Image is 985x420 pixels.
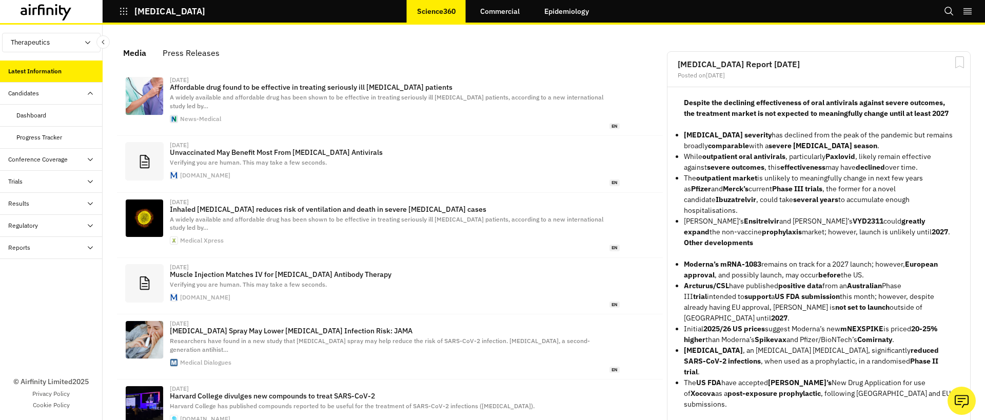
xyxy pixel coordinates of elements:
div: Regulatory [8,221,38,230]
div: [DATE] [170,264,189,270]
strong: comparable [708,141,749,150]
strong: Paxlovid [825,152,855,161]
p: [MEDICAL_DATA] [134,7,205,16]
strong: US FDA [696,378,721,387]
div: [DATE] [170,321,189,327]
img: 299663-250902-nasal-spray-rs-ce7f9f-1.jpg [126,321,163,358]
p: Harvard College divulges new compounds to treat SARS-CoV-2 [170,392,620,400]
strong: Ensitrelvir [744,216,779,226]
button: Close Sidebar [96,35,110,49]
span: en [609,179,620,186]
strong: Xocova [691,389,715,398]
a: [DATE]Unvaccinated May Benefit Most From [MEDICAL_DATA] AntiviralsVerifying you are human. This m... [117,136,663,192]
p: The have accepted New Drug Application for use of as a , following [GEOGRAPHIC_DATA] and EU submi... [684,377,954,410]
strong: Merck’s [723,184,748,193]
span: Verifying you are human. This may take a few seconds. [170,158,327,166]
strong: Arcturus/CSL [684,281,729,290]
div: Medical Dialogues [180,359,231,366]
a: [DATE][MEDICAL_DATA] Spray May Lower [MEDICAL_DATA] Infection Risk: JAMAResearchers have found in... [117,314,663,379]
div: [DOMAIN_NAME] [180,294,230,301]
button: [MEDICAL_DATA] [119,3,205,20]
strong: prophylaxis [762,227,802,236]
div: Reports [8,243,30,252]
div: Progress Tracker [16,133,62,142]
img: Respiratory-620x480.jpg [126,77,163,115]
strong: effectiveness [780,163,825,172]
strong: Comirnaty [857,335,892,344]
div: [DATE] [170,386,189,392]
strong: Despite the declining effectiveness of oral antivirals against severe outcomes, the treatment mar... [684,98,949,118]
p: [MEDICAL_DATA] Spray May Lower [MEDICAL_DATA] Infection Risk: JAMA [170,327,620,335]
div: Trials [8,177,23,186]
strong: declined [856,163,885,172]
span: Harvard College has published compounds reported to be useful for the treatment of SARS-CoV-2 inf... [170,402,535,410]
strong: before [818,270,841,279]
p: While , particularly , likely remain effective against , this may have over time. [684,151,954,173]
p: has declined from the peak of the pandemic but remains broadly with a . [684,130,954,151]
img: favicon.ico [170,359,178,366]
span: en [609,302,620,308]
a: Privacy Policy [32,389,70,398]
strong: severe [MEDICAL_DATA] season [769,141,877,150]
div: Results [8,199,29,208]
strong: Spikevax [755,335,786,344]
button: Ask our analysts [948,387,976,415]
span: en [609,367,620,373]
img: sarscov2covi.jpg [126,199,163,237]
strong: Ibuzatrelvir [716,195,756,204]
span: Researchers have found in a new study that [MEDICAL_DATA] spray may help reduce the risk of SARS-... [170,337,590,353]
strong: outcomes [732,163,764,172]
span: A widely available and affordable drug has been shown to be effective in treating seriously ill [... [170,215,603,232]
strong: outpatient oral antivirals [702,152,785,161]
a: [DATE]Affordable drug found to be effective in treating seriously ill [MEDICAL_DATA] patientsA wi... [117,71,663,136]
span: en [609,123,620,130]
h2: [MEDICAL_DATA] Report [DATE] [678,60,960,68]
strong: severe [707,163,730,172]
p: , an [MEDICAL_DATA] [MEDICAL_DATA], significantly , when used as a prophylactic, in a randomised . [684,345,954,377]
div: Conference Coverage [8,155,68,164]
strong: VYD2311 [853,216,883,226]
p: The is unlikely to meaningfully change in next few years as and current , the former for a novel ... [684,173,954,216]
div: Candidates [8,89,39,98]
strong: post-exposure prophylactic [727,389,821,398]
p: Science360 [417,7,456,15]
button: Therapeutics [2,33,101,52]
strong: US FDA submission [775,292,840,301]
strong: 2027 [771,313,787,323]
a: Cookie Policy [33,401,70,410]
p: Affordable drug found to be effective in treating seriously ill [MEDICAL_DATA] patients [170,83,620,91]
strong: Pfizer [691,184,711,193]
div: Posted on [DATE] [678,72,960,78]
strong: 2027 [932,227,948,236]
p: Inhaled [MEDICAL_DATA] reduces risk of ventilation and death in severe [MEDICAL_DATA] cases [170,205,620,213]
div: News-Medical [180,116,221,122]
div: [DATE] [170,199,189,205]
strong: 2025/26 US prices [703,324,765,333]
strong: not set to launch [835,303,890,312]
p: remains on track for a 2027 launch; however, , and possibly launch, may occur the US. [684,259,954,281]
strong: Moderna’s mRNA-1083 [684,259,761,269]
strong: support [744,292,771,301]
div: [DATE] [170,142,189,148]
strong: [MEDICAL_DATA] [684,346,743,355]
span: en [609,245,620,251]
strong: outpatient market [696,173,757,183]
p: [PERSON_NAME]’s and [PERSON_NAME]’s could the non-vaccine market; however, launch is unlikely unt... [684,216,954,237]
strong: [PERSON_NAME]’s [768,378,832,387]
img: faviconV2 [170,294,178,301]
div: [DOMAIN_NAME] [180,172,230,178]
p: Muscle Injection Matches IV for [MEDICAL_DATA] Antibody Therapy [170,270,620,278]
svg: Bookmark Report [953,56,966,69]
img: web-app-manifest-512x512.png [170,237,178,244]
div: Media [123,45,146,61]
img: faviconV2 [170,172,178,179]
div: Dashboard [16,111,46,120]
strong: several years [793,195,838,204]
strong: Phase III trials [772,184,822,193]
strong: Australian [847,281,882,290]
span: Verifying you are human. This may take a few seconds. [170,281,327,288]
div: Press Releases [163,45,220,61]
img: favicon-96x96.png [170,115,178,123]
a: [DATE]Inhaled [MEDICAL_DATA] reduces risk of ventilation and death in severe [MEDICAL_DATA] cases... [117,193,663,258]
strong: mNEXSPIKE [840,324,883,333]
